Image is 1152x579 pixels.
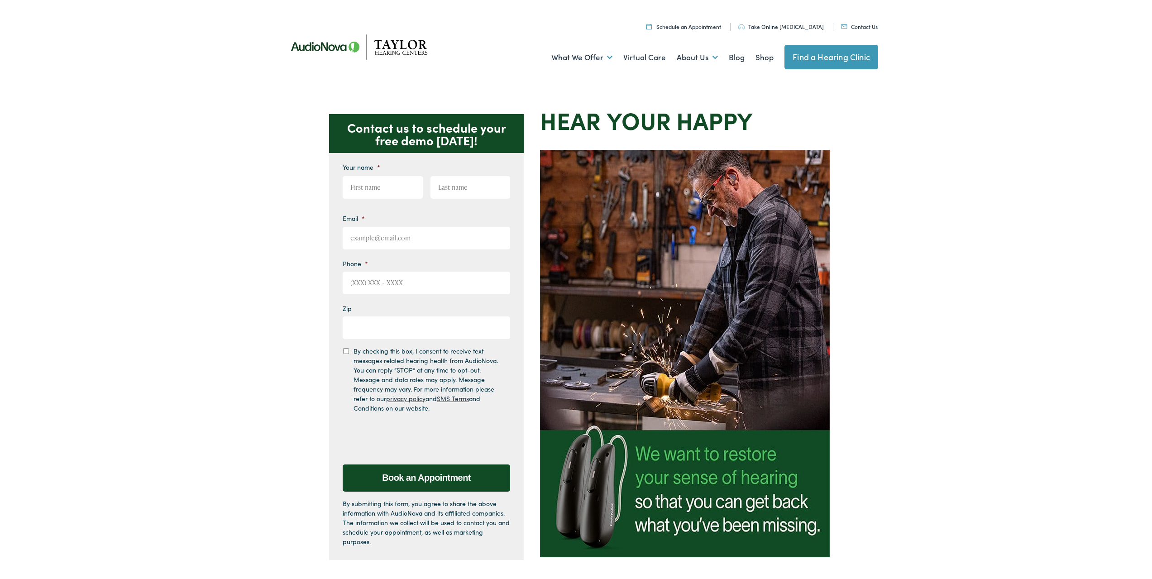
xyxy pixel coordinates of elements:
[738,22,745,28] img: utility icon
[540,101,601,134] strong: Hear
[329,112,524,151] p: Contact us to schedule your free demo [DATE]!
[343,212,365,220] label: Email
[437,392,469,401] a: SMS Terms
[677,39,718,72] a: About Us
[343,463,510,490] input: Book an Appointment
[755,39,774,72] a: Shop
[386,392,425,401] a: privacy policy
[343,418,480,454] iframe: reCAPTCHA
[841,21,878,29] a: Contact Us
[623,39,666,72] a: Virtual Care
[343,302,352,311] label: Zip
[354,345,502,411] label: By checking this box, I consent to receive text messages related hearing health from AudioNova. Y...
[646,21,721,29] a: Schedule an Appointment
[841,23,847,27] img: utility icon
[343,497,510,545] p: By submitting this form, you agree to share the above information with AudioNova and its affiliat...
[343,258,368,266] label: Phone
[430,174,511,197] input: Last name
[784,43,878,67] a: Find a Hearing Clinic
[343,161,380,169] label: Your name
[343,270,510,292] input: (XXX) XXX - XXXX
[343,174,423,197] input: First name
[738,21,824,29] a: Take Online [MEDICAL_DATA]
[343,225,510,248] input: example@email.com
[607,101,753,134] strong: your Happy
[729,39,745,72] a: Blog
[551,39,612,72] a: What We Offer
[646,22,652,28] img: utility icon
